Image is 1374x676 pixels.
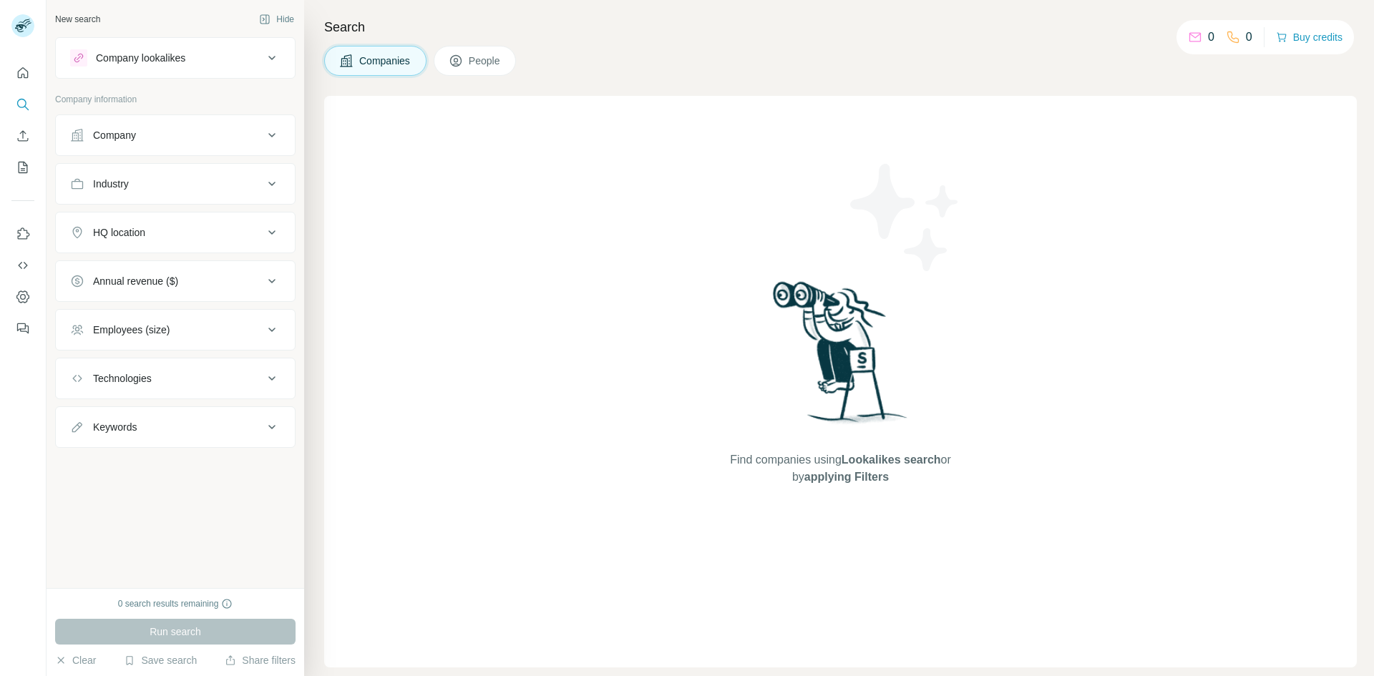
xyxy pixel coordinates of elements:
div: Technologies [93,371,152,386]
div: Employees (size) [93,323,170,337]
div: 0 search results remaining [118,597,233,610]
img: Surfe Illustration - Stars [841,153,970,282]
button: Use Surfe on LinkedIn [11,221,34,247]
button: Search [11,92,34,117]
button: Keywords [56,410,295,444]
button: Buy credits [1276,27,1343,47]
h4: Search [324,17,1357,37]
span: Find companies using or by [726,451,955,486]
button: Hide [249,9,304,30]
div: Company lookalikes [96,51,185,65]
button: Feedback [11,315,34,341]
button: Annual revenue ($) [56,264,295,298]
span: Lookalikes search [842,454,941,466]
img: Surfe Illustration - Woman searching with binoculars [766,278,915,437]
p: 0 [1208,29,1214,46]
button: HQ location [56,215,295,250]
p: 0 [1246,29,1252,46]
button: Dashboard [11,284,34,310]
button: Share filters [225,653,296,667]
div: Industry [93,177,129,191]
button: My lists [11,155,34,180]
button: Company [56,118,295,152]
span: People [469,54,502,68]
button: Use Surfe API [11,253,34,278]
button: Enrich CSV [11,123,34,149]
div: Keywords [93,420,137,434]
div: New search [55,13,100,26]
span: Companies [359,54,411,68]
div: Annual revenue ($) [93,274,178,288]
span: applying Filters [804,471,889,483]
div: Company [93,128,136,142]
button: Quick start [11,60,34,86]
button: Clear [55,653,96,667]
div: HQ location [93,225,145,240]
button: Company lookalikes [56,41,295,75]
button: Industry [56,167,295,201]
button: Employees (size) [56,313,295,347]
p: Company information [55,93,296,106]
button: Save search [124,653,197,667]
button: Technologies [56,361,295,396]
